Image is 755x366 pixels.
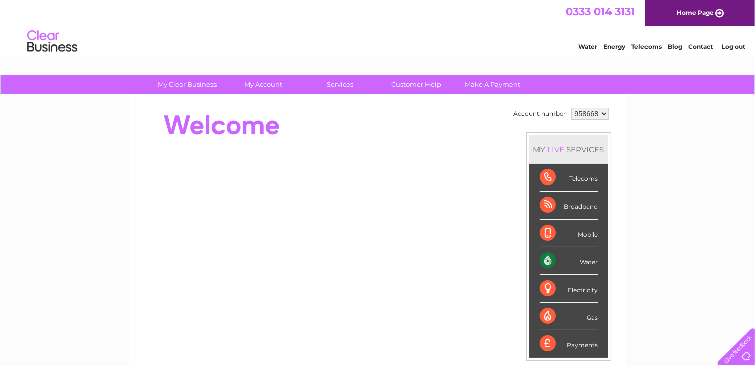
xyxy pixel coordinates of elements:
[27,26,78,57] img: logo.png
[375,75,458,94] a: Customer Help
[688,43,713,50] a: Contact
[529,135,608,164] div: MY SERVICES
[540,220,598,247] div: Mobile
[540,303,598,330] div: Gas
[540,330,598,357] div: Payments
[222,75,305,94] a: My Account
[540,164,598,192] div: Telecoms
[631,43,662,50] a: Telecoms
[451,75,534,94] a: Make A Payment
[578,43,597,50] a: Water
[298,75,381,94] a: Services
[540,192,598,219] div: Broadband
[566,5,635,18] a: 0333 014 3131
[603,43,625,50] a: Energy
[146,75,229,94] a: My Clear Business
[546,145,567,154] div: LIVE
[141,6,615,49] div: Clear Business is a trading name of Verastar Limited (registered in [GEOGRAPHIC_DATA] No. 3667643...
[668,43,682,50] a: Blog
[511,105,569,122] td: Account number
[540,275,598,303] div: Electricity
[540,247,598,275] div: Water
[722,43,745,50] a: Log out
